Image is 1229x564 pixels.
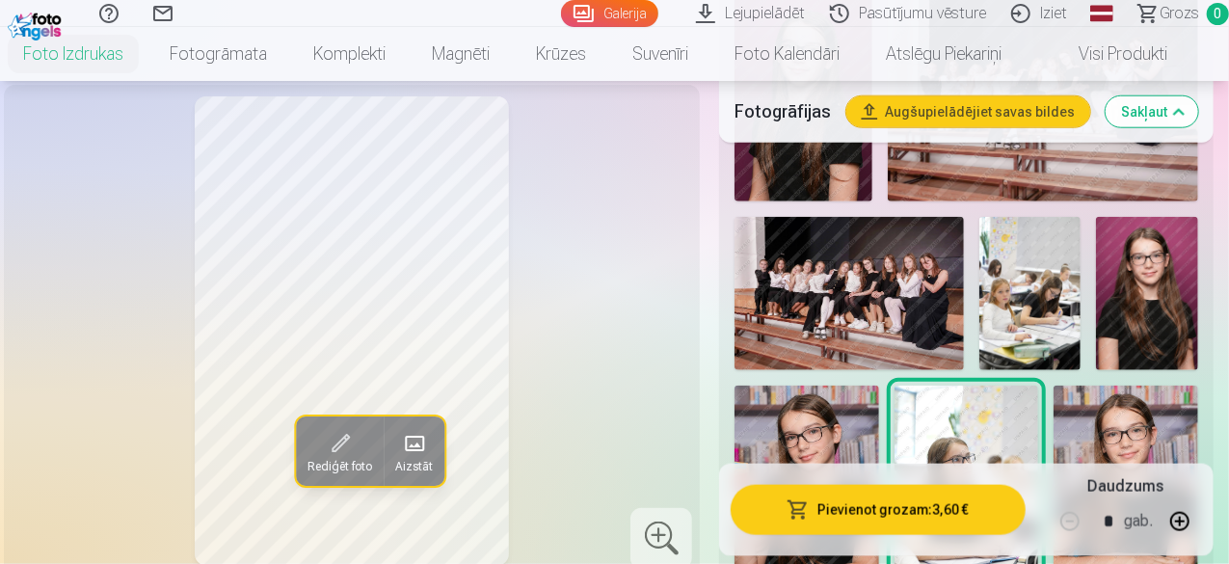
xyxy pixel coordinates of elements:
[296,416,384,486] button: Rediģēt foto
[1025,27,1190,81] a: Visi produkti
[290,27,409,81] a: Komplekti
[307,459,372,474] span: Rediģēt foto
[147,27,290,81] a: Fotogrāmata
[863,27,1025,81] a: Atslēgu piekariņi
[8,8,67,40] img: /fa1
[409,27,513,81] a: Magnēti
[1160,2,1199,25] span: Grozs
[384,416,444,486] button: Aizstāt
[1087,475,1163,498] h5: Daudzums
[609,27,711,81] a: Suvenīri
[731,485,1026,535] button: Pievienot grozam:3,60 €
[711,27,863,81] a: Foto kalendāri
[846,96,1090,127] button: Augšupielādējiet savas bildes
[735,98,831,125] h5: Fotogrāfijas
[1124,498,1153,545] div: gab.
[513,27,609,81] a: Krūzes
[1207,3,1229,25] span: 0
[1106,96,1198,127] button: Sakļaut
[395,459,433,474] span: Aizstāt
